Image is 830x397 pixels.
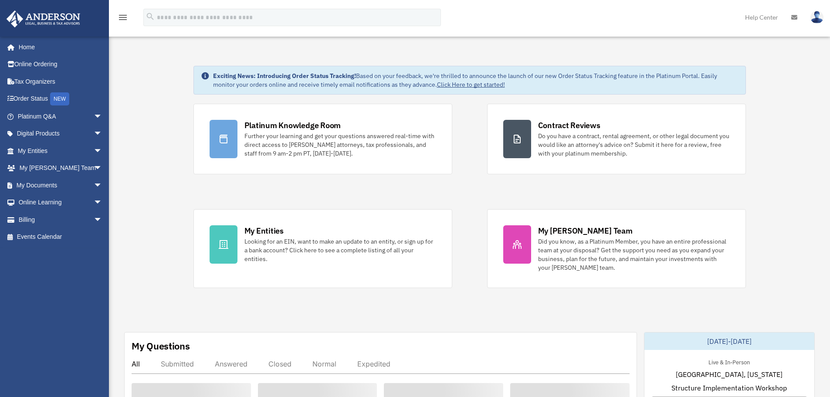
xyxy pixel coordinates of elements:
a: My [PERSON_NAME] Teamarrow_drop_down [6,159,115,177]
div: All [132,360,140,368]
span: Structure Implementation Workshop [671,383,787,393]
div: [DATE]-[DATE] [644,333,814,350]
a: Online Learningarrow_drop_down [6,194,115,211]
div: Based on your feedback, we're thrilled to announce the launch of our new Order Status Tracking fe... [213,71,739,89]
a: Platinum Knowledge Room Further your learning and get your questions answered real-time with dire... [193,104,452,174]
div: NEW [50,92,69,105]
a: Events Calendar [6,228,115,246]
i: search [146,12,155,21]
div: My Questions [132,339,190,353]
span: arrow_drop_down [94,211,111,229]
div: Normal [312,360,336,368]
span: arrow_drop_down [94,176,111,194]
div: Platinum Knowledge Room [244,120,341,131]
a: Home [6,38,111,56]
div: My Entities [244,225,284,236]
a: My Entities Looking for an EIN, want to make an update to an entity, or sign up for a bank accoun... [193,209,452,288]
a: Billingarrow_drop_down [6,211,115,228]
div: Submitted [161,360,194,368]
div: Expedited [357,360,390,368]
strong: Exciting News: Introducing Order Status Tracking! [213,72,356,80]
div: My [PERSON_NAME] Team [538,225,633,236]
div: Do you have a contract, rental agreement, or other legal document you would like an attorney's ad... [538,132,730,158]
img: User Pic [810,11,823,24]
a: Order StatusNEW [6,90,115,108]
span: arrow_drop_down [94,125,111,143]
div: Closed [268,360,291,368]
img: Anderson Advisors Platinum Portal [4,10,83,27]
div: Looking for an EIN, want to make an update to an entity, or sign up for a bank account? Click her... [244,237,436,263]
a: My Documentsarrow_drop_down [6,176,115,194]
a: My [PERSON_NAME] Team Did you know, as a Platinum Member, you have an entire professional team at... [487,209,746,288]
span: [GEOGRAPHIC_DATA], [US_STATE] [676,369,783,380]
a: Tax Organizers [6,73,115,90]
a: Click Here to get started! [437,81,505,88]
div: Answered [215,360,247,368]
div: Did you know, as a Platinum Member, you have an entire professional team at your disposal? Get th... [538,237,730,272]
a: menu [118,15,128,23]
span: arrow_drop_down [94,108,111,126]
span: arrow_drop_down [94,159,111,177]
a: Platinum Q&Aarrow_drop_down [6,108,115,125]
span: arrow_drop_down [94,194,111,212]
i: menu [118,12,128,23]
div: Further your learning and get your questions answered real-time with direct access to [PERSON_NAM... [244,132,436,158]
a: My Entitiesarrow_drop_down [6,142,115,159]
a: Digital Productsarrow_drop_down [6,125,115,143]
div: Contract Reviews [538,120,600,131]
span: arrow_drop_down [94,142,111,160]
div: Live & In-Person [701,357,757,366]
a: Online Ordering [6,56,115,73]
a: Contract Reviews Do you have a contract, rental agreement, or other legal document you would like... [487,104,746,174]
